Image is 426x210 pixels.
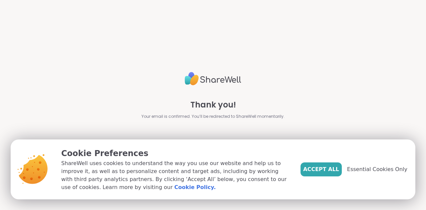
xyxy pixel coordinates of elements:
p: Cookie Preferences [61,147,290,159]
a: Cookie Policy. [174,183,216,191]
button: Accept All [301,162,342,176]
span: Your email is confirmed. You’ll be redirected to ShareWell momentarily. [141,113,285,119]
span: Essential Cookies Only [347,165,407,173]
img: ShareWell Logo [185,69,241,88]
span: Accept All [303,165,339,173]
span: Thank you! [190,99,236,111]
p: ShareWell uses cookies to understand the way you use our website and help us to improve it, as we... [61,159,290,191]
